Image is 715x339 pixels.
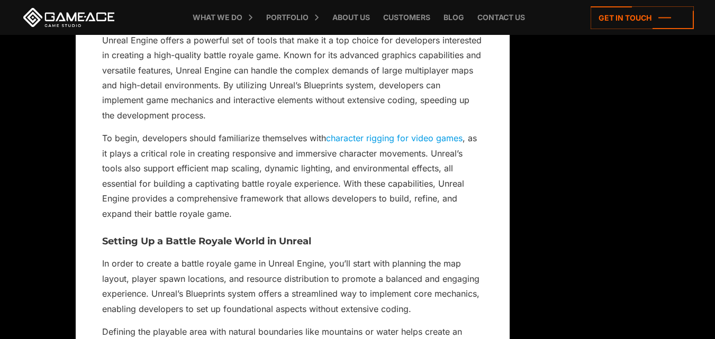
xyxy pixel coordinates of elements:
[102,236,483,247] h3: Setting Up a Battle Royale World in Unreal
[102,131,483,221] p: To begin, developers should familiarize themselves with , as it plays a critical role in creating...
[102,33,483,123] p: Unreal Engine offers a powerful set of tools that make it a top choice for developers interested ...
[591,6,694,29] a: Get in touch
[326,133,463,143] a: character rigging for video games
[102,256,483,316] p: In order to create a battle royale game in Unreal Engine, you’ll start with planning the map layo...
